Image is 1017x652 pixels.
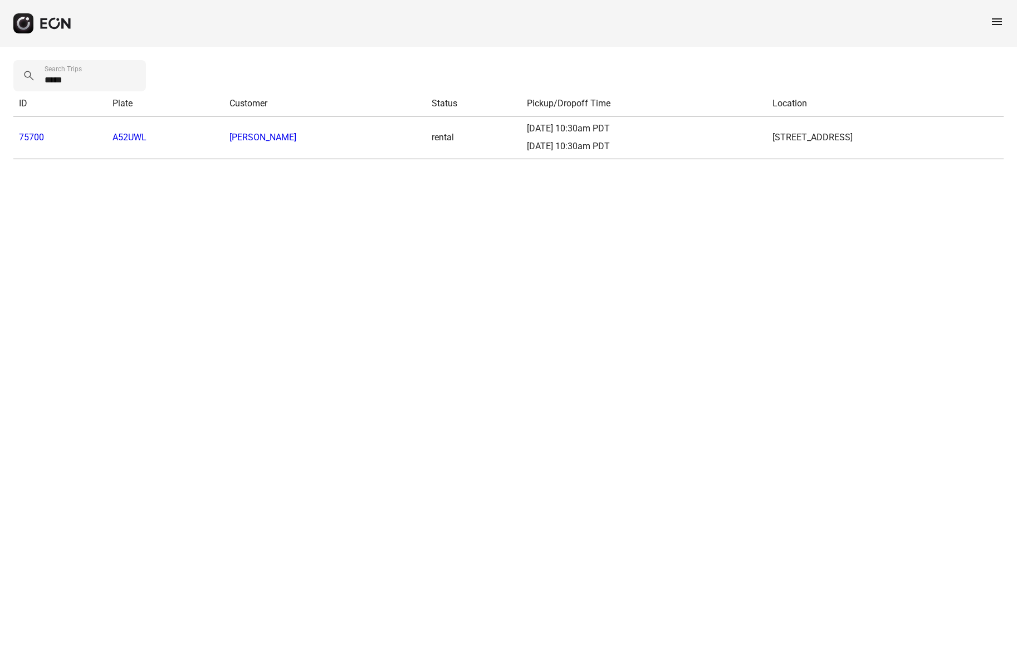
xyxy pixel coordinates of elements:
[527,122,761,135] div: [DATE] 10:30am PDT
[990,15,1004,28] span: menu
[426,116,521,159] td: rental
[767,91,1004,116] th: Location
[767,116,1004,159] td: [STREET_ADDRESS]
[45,65,82,73] label: Search Trips
[224,91,426,116] th: Customer
[521,91,767,116] th: Pickup/Dropoff Time
[113,132,146,143] a: A52UWL
[527,140,761,153] div: [DATE] 10:30am PDT
[229,132,296,143] a: [PERSON_NAME]
[107,91,224,116] th: Plate
[19,132,44,143] a: 75700
[13,91,107,116] th: ID
[426,91,521,116] th: Status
